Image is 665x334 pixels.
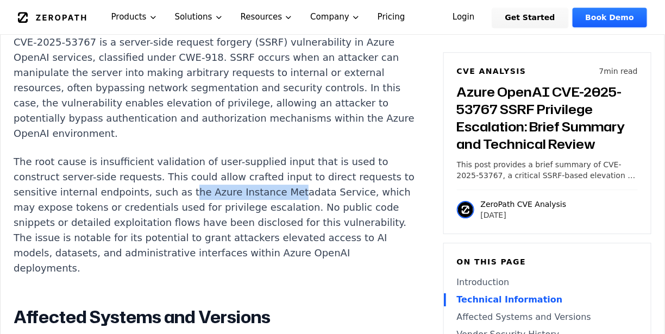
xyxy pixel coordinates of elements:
[492,8,568,27] a: Get Started
[457,293,638,306] a: Technical Information
[14,306,418,328] h2: Affected Systems and Versions
[14,35,418,141] p: CVE-2025-53767 is a server-side request forgery (SSRF) vulnerability in Azure OpenAI services, cl...
[440,8,488,27] a: Login
[457,311,638,324] a: Affected Systems and Versions
[481,199,567,210] p: ZeroPath CVE Analysis
[599,66,638,77] p: 7 min read
[457,276,638,289] a: Introduction
[457,256,638,267] h6: On this page
[573,8,647,27] a: Book Demo
[457,159,638,181] p: This post provides a brief summary of CVE-2025-53767, a critical SSRF-based elevation of privileg...
[457,201,474,218] img: ZeroPath CVE Analysis
[14,154,418,276] p: The root cause is insufficient validation of user-supplied input that is used to construct server...
[481,210,567,220] p: [DATE]
[457,83,638,153] h3: Azure OpenAI CVE-2025-53767 SSRF Privilege Escalation: Brief Summary and Technical Review
[457,66,526,77] h6: CVE Analysis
